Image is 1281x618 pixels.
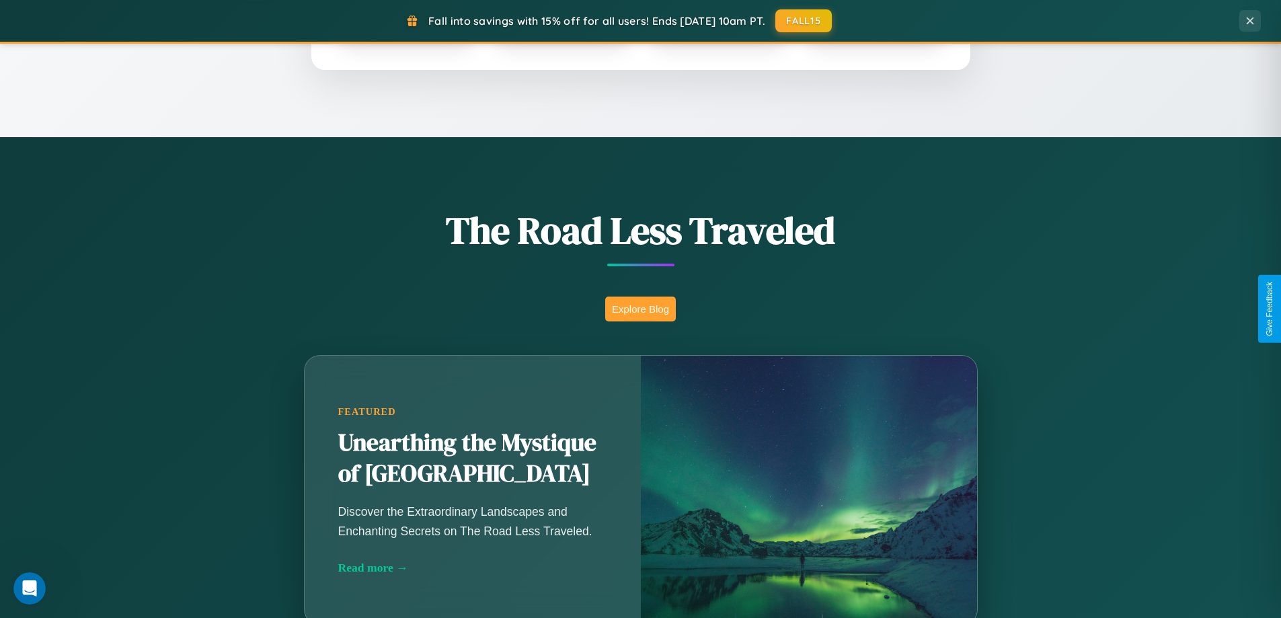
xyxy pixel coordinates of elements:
button: FALL15 [775,9,832,32]
span: Fall into savings with 15% off for all users! Ends [DATE] 10am PT. [428,14,765,28]
h1: The Road Less Traveled [237,204,1044,256]
button: Explore Blog [605,297,676,321]
div: Featured [338,406,607,418]
div: Give Feedback [1265,282,1274,336]
iframe: Intercom live chat [13,572,46,605]
h2: Unearthing the Mystique of [GEOGRAPHIC_DATA] [338,428,607,490]
div: Read more → [338,561,607,575]
p: Discover the Extraordinary Landscapes and Enchanting Secrets on The Road Less Traveled. [338,502,607,540]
